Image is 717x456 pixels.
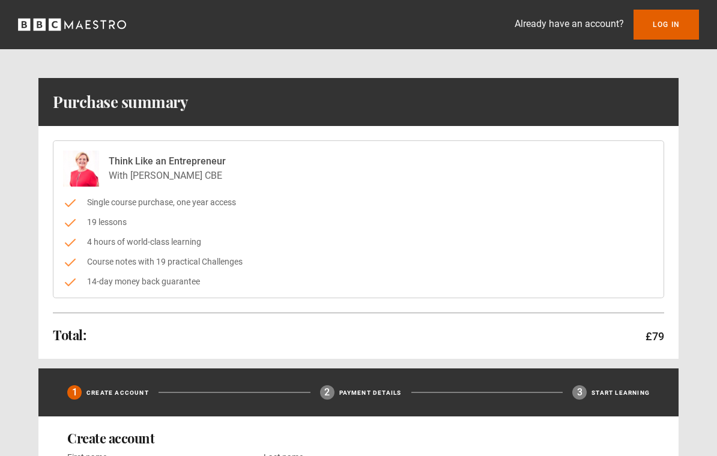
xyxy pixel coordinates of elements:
li: 19 lessons [63,216,654,229]
div: 1 [67,385,82,400]
p: Start learning [591,388,650,397]
svg: BBC Maestro [18,16,126,34]
a: Log In [634,10,699,40]
li: Course notes with 19 practical Challenges [63,256,654,268]
p: Create Account [86,388,149,397]
p: £79 [646,328,664,344]
div: 3 [572,385,587,400]
p: Already have an account? [515,17,624,31]
p: With [PERSON_NAME] CBE [109,169,226,183]
p: Think Like an Entrepreneur [109,154,226,169]
li: Single course purchase, one year access [63,196,654,209]
li: 4 hours of world-class learning [63,236,654,248]
h1: Purchase summary [53,92,188,112]
h2: Total: [53,328,86,342]
li: 14-day money back guarantee [63,275,654,288]
p: Payment details [339,388,402,397]
div: 2 [320,385,334,400]
h2: Create account [67,431,650,445]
